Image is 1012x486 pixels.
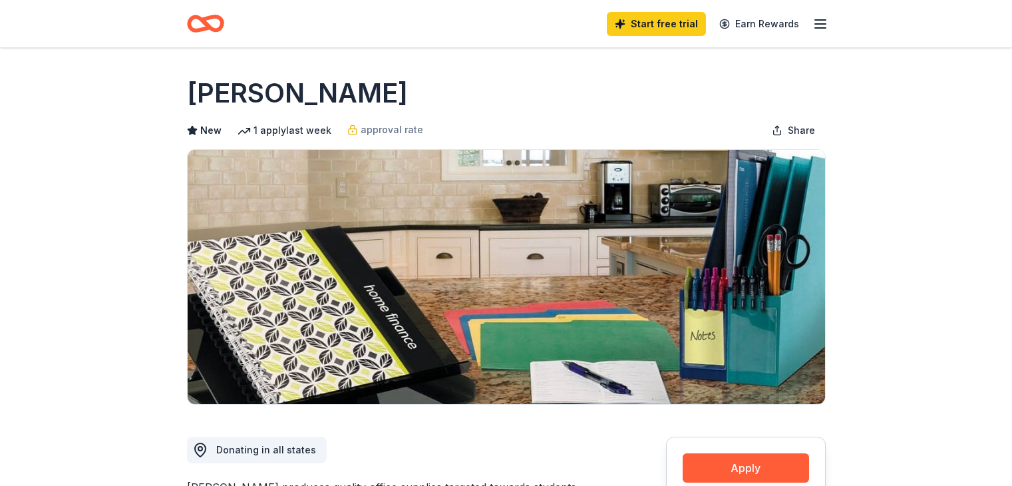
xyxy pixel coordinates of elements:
[187,75,408,112] h1: [PERSON_NAME]
[683,453,809,483] button: Apply
[187,8,224,39] a: Home
[347,122,423,138] a: approval rate
[238,122,331,138] div: 1 apply last week
[761,117,826,144] button: Share
[711,12,807,36] a: Earn Rewards
[788,122,815,138] span: Share
[200,122,222,138] span: New
[216,444,316,455] span: Donating in all states
[361,122,423,138] span: approval rate
[188,150,825,404] img: Image for Mead
[607,12,706,36] a: Start free trial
